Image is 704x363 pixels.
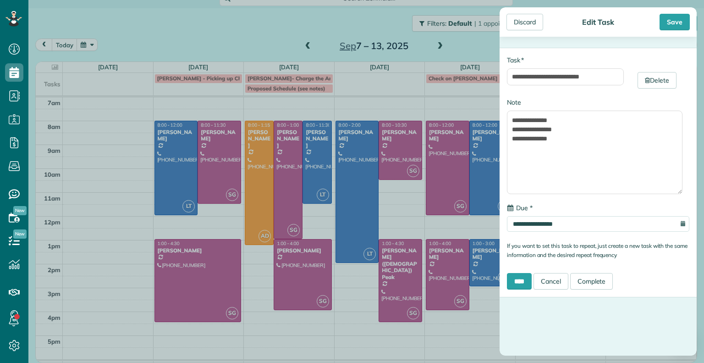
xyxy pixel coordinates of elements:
[570,273,613,290] a: Complete
[13,229,27,239] span: New
[507,56,524,65] label: Task
[638,72,676,89] a: Delete
[579,17,617,27] div: Edit Task
[660,14,690,30] div: Save
[507,203,533,212] label: Due
[13,206,27,215] span: New
[533,273,568,290] a: Cancel
[506,14,543,30] div: Discard
[507,98,521,107] label: Note
[507,242,687,258] small: If you want to set this task to repeat, just create a new task with the same information and the ...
